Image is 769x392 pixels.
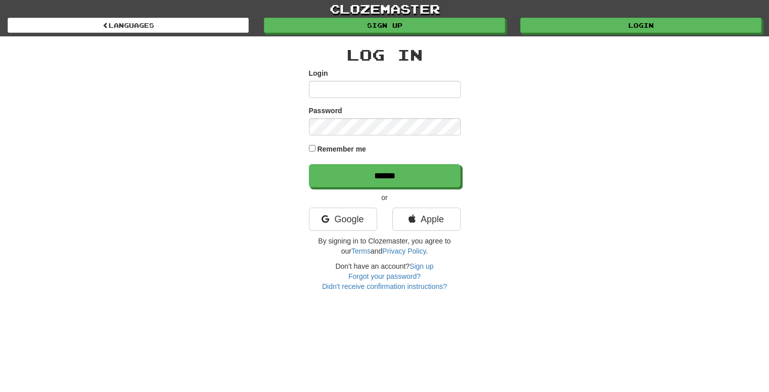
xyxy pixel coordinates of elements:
a: Didn't receive confirmation instructions? [322,282,447,290]
label: Remember me [317,144,366,154]
a: Privacy Policy [382,247,426,255]
a: Forgot your password? [348,272,421,280]
a: Sign up [410,262,433,270]
a: Terms [351,247,371,255]
a: Login [520,18,761,33]
p: By signing in to Clozemaster, you agree to our and . [309,236,461,256]
label: Login [309,68,328,78]
a: Google [309,208,377,231]
label: Password [309,106,342,116]
div: Don't have an account? [309,261,461,291]
p: or [309,192,461,203]
a: Sign up [264,18,505,33]
h2: Log In [309,46,461,63]
a: Languages [8,18,249,33]
a: Apple [392,208,461,231]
